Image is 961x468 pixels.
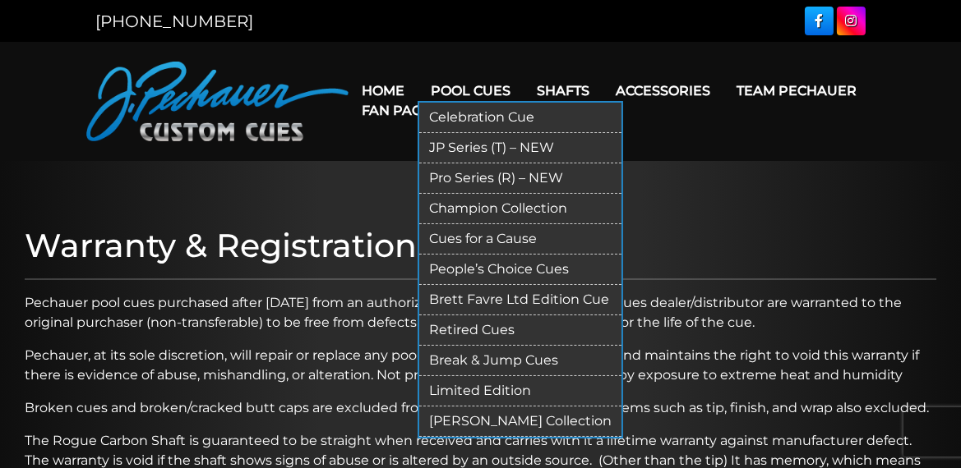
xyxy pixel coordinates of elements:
a: Celebration Cue [419,103,621,133]
img: Pechauer Custom Cues [86,62,349,141]
h1: Warranty & Registration [25,227,936,265]
a: Pool Cues [418,70,524,112]
a: Champion Collection [419,194,621,224]
a: Shafts [524,70,603,112]
a: Fan Page [349,89,444,131]
a: [PHONE_NUMBER] [96,11,254,31]
p: Pechauer pool cues purchased after [DATE] from an authorized [PERSON_NAME] Custom Cues dealer/dis... [25,293,936,333]
a: [PERSON_NAME] Collection [419,406,621,437]
a: People’s Choice Cues [419,255,621,285]
a: Limited Edition [419,376,621,406]
a: Team Pechauer [723,70,870,112]
p: Broken cues and broken/cracked butt caps are excluded from this warranty. Normal wear items such ... [25,398,936,418]
a: Retired Cues [419,315,621,346]
p: Pechauer, at its sole discretion, will repair or replace any pool cue it deems to be defective an... [25,346,936,385]
a: Cart [550,89,612,131]
a: Break & Jump Cues [419,346,621,376]
a: Accessories [603,70,723,112]
a: Brett Favre Ltd Edition Cue [419,285,621,315]
a: Cues for a Cause [419,224,621,255]
a: Pro Series (R) – NEW [419,163,621,194]
a: Home [349,70,418,112]
a: Warranty [444,89,550,131]
a: JP Series (T) – NEW [419,133,621,163]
